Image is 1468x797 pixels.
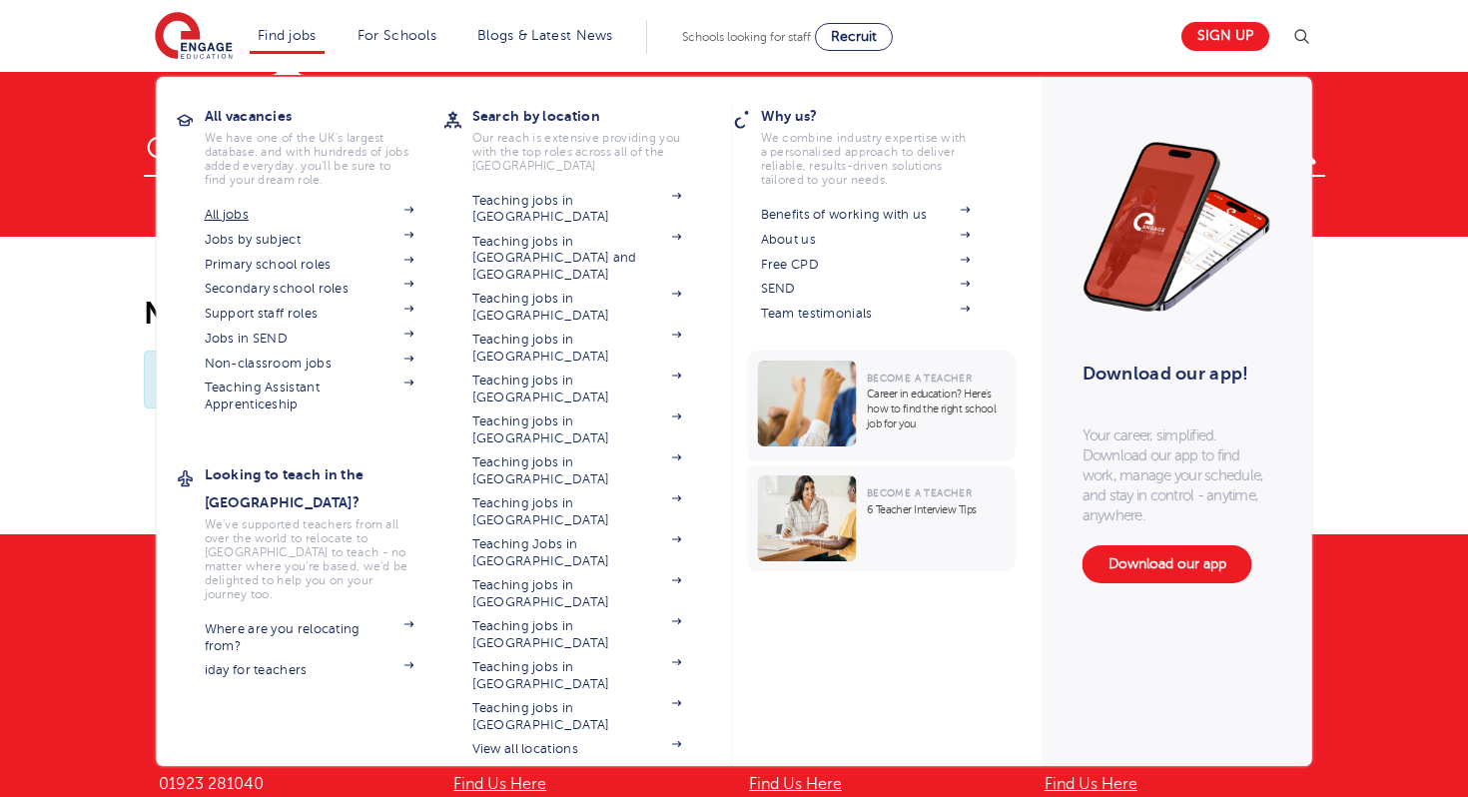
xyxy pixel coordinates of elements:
[1181,22,1269,51] a: Sign up
[205,517,414,601] p: We've supported teachers from all over the world to relocate to [GEOGRAPHIC_DATA] to teach - no m...
[748,351,1021,461] a: Become a Teacher Career in education? Here’s how to find the right school job for you
[205,257,414,273] a: Primary school roles
[472,413,682,446] a: Teaching jobs in [GEOGRAPHIC_DATA]
[472,332,682,365] a: Teaching jobs in [GEOGRAPHIC_DATA]
[867,387,1006,431] p: Career in education? Here’s how to find the right school job for you
[761,102,1001,130] h3: Why us?
[1083,545,1252,583] a: Download our app
[1083,352,1263,396] h3: Download our app!
[205,281,414,297] a: Secondary school roles
[205,131,414,187] p: We have one of the UK's largest database. and with hundreds of jobs added everyday. you'll be sur...
[682,30,811,44] span: Schools looking for staff
[867,502,1006,517] p: 6 Teacher Interview Tips
[144,112,1325,177] input: Search for:
[867,373,972,384] span: Become a Teacher
[472,577,682,610] a: Teaching jobs in [GEOGRAPHIC_DATA]
[815,23,893,51] a: Recruit
[472,131,682,173] p: Our reach is extensive providing you with the top roles across all of the [GEOGRAPHIC_DATA]
[761,232,971,248] a: About us
[472,536,682,569] a: Teaching Jobs in [GEOGRAPHIC_DATA]
[472,291,682,324] a: Teaching jobs in [GEOGRAPHIC_DATA]
[205,662,414,678] a: iday for teachers
[1045,775,1137,793] a: Find Us Here
[761,306,971,322] a: Team testimonials
[144,297,922,331] h2: Nothing Found
[472,234,682,283] a: Teaching jobs in [GEOGRAPHIC_DATA] and [GEOGRAPHIC_DATA]
[831,29,877,44] span: Recruit
[472,102,712,130] h3: Search by location
[472,454,682,487] a: Teaching jobs in [GEOGRAPHIC_DATA]
[761,207,971,223] a: Benefits of working with us
[472,659,682,692] a: Teaching jobs in [GEOGRAPHIC_DATA]
[205,331,414,347] a: Jobs in SEND
[761,281,971,297] a: SEND
[205,621,414,654] a: Where are you relocating from?
[761,131,971,187] p: We combine industry expertise with a personalised approach to deliver reliable, results-driven so...
[472,700,682,733] a: Teaching jobs in [GEOGRAPHIC_DATA]
[472,618,682,651] a: Teaching jobs in [GEOGRAPHIC_DATA]
[205,380,414,412] a: Teaching Assistant Apprenticeship
[749,775,842,793] a: Find Us Here
[1083,425,1272,525] p: Your career, simplified. Download our app to find work, manage your schedule, and stay in control...
[867,487,972,498] span: Become a Teacher
[748,465,1021,571] a: Become a Teacher 6 Teacher Interview Tips
[155,12,233,62] img: Engage Education
[477,28,613,43] a: Blogs & Latest News
[761,257,971,273] a: Free CPD
[472,741,682,757] a: View all locations
[472,102,712,173] a: Search by location Our reach is extensive providing you with the top roles across all of the [GEO...
[205,232,414,248] a: Jobs by subject
[205,207,414,223] a: All jobs
[472,373,682,405] a: Teaching jobs in [GEOGRAPHIC_DATA]
[472,495,682,528] a: Teaching jobs in [GEOGRAPHIC_DATA]
[205,356,414,372] a: Non-classroom jobs
[358,28,436,43] a: For Schools
[453,775,546,793] a: Find Us Here
[258,28,317,43] a: Find jobs
[761,102,1001,187] a: Why us? We combine industry expertise with a personalised approach to deliver reliable, results-d...
[205,460,444,516] h3: Looking to teach in the [GEOGRAPHIC_DATA]?
[205,102,444,187] a: All vacancies We have one of the UK's largest database. and with hundreds of jobs added everyday....
[205,102,444,130] h3: All vacancies
[205,460,444,601] a: Looking to teach in the [GEOGRAPHIC_DATA]? We've supported teachers from all over the world to re...
[205,306,414,322] a: Support staff roles
[472,193,682,226] a: Teaching jobs in [GEOGRAPHIC_DATA]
